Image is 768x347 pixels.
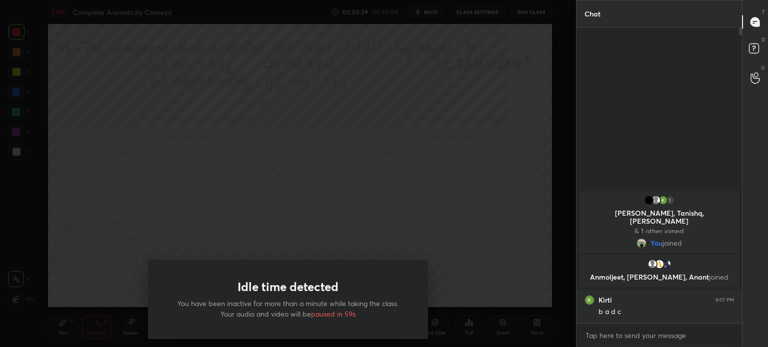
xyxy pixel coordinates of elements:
img: 3 [644,195,654,205]
span: joined [662,239,682,247]
span: paused in 59s [311,309,355,319]
p: D [761,36,765,43]
h1: Idle time detected [237,280,338,294]
p: Anmoljeet, [PERSON_NAME], Anant [585,273,733,281]
img: 3 [584,295,594,305]
p: & 1 other joined [585,227,733,235]
img: 3 [658,195,668,205]
img: default.png [651,195,661,205]
div: 1 [665,195,675,205]
span: joined [709,272,728,282]
h6: Kirti [598,296,612,305]
span: You [650,239,662,247]
img: aa419200d6aa4929b282e401b06677f4.jpg [661,259,671,269]
img: 899fa0a6db5142dd9f6c0dfe8f549e8d.jpg [654,259,664,269]
p: You have been inactive for more than a minute while taking the class. Your audio and video will be [172,298,404,319]
p: [PERSON_NAME], Tanishq, [PERSON_NAME] [585,209,733,225]
div: 9:07 PM [715,297,734,303]
p: Chat [576,0,608,27]
div: b a d c [598,307,734,317]
div: grid [576,189,742,323]
p: T [762,8,765,15]
img: 2782fdca8abe4be7a832ca4e3fcd32a4.jpg [636,238,646,248]
img: default.png [647,259,657,269]
p: G [761,64,765,71]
